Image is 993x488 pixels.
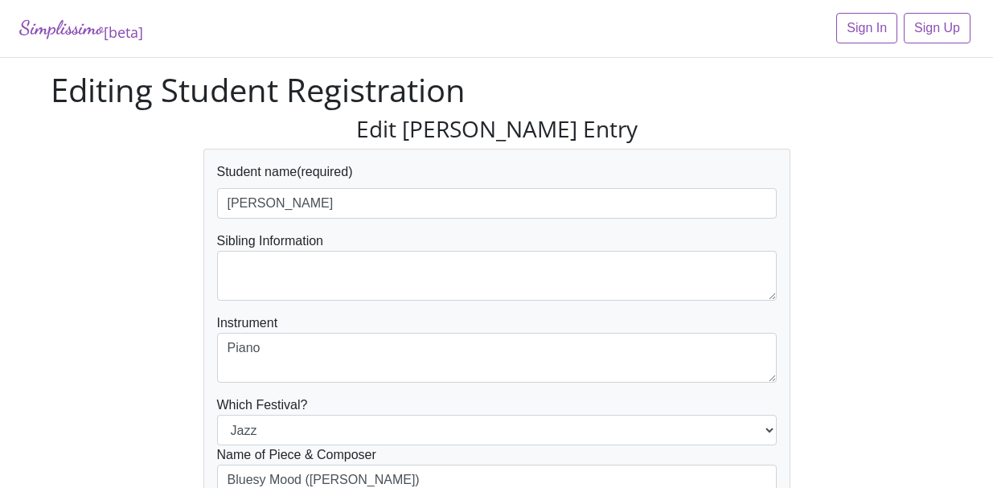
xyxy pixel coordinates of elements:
[217,232,777,301] div: Sibling Information
[203,116,790,143] h3: Edit [PERSON_NAME] Entry
[217,314,777,383] div: Instrument
[217,162,297,182] label: Student name
[217,333,777,383] textarea: Piano
[19,13,143,44] a: Simplissimo[beta]
[836,13,897,43] a: Sign In
[904,13,970,43] a: Sign Up
[104,23,143,42] sub: [beta]
[217,162,777,219] div: (required)
[51,71,943,109] h1: Editing Student Registration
